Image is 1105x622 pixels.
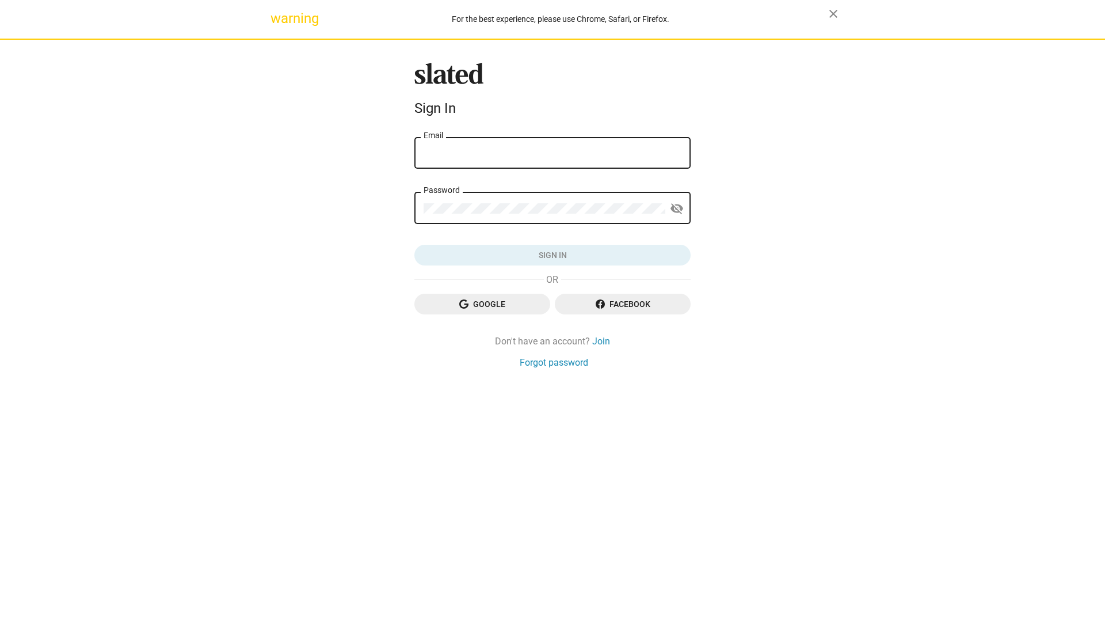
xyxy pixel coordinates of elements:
[270,12,284,25] mat-icon: warning
[414,335,691,347] div: Don't have an account?
[292,12,829,27] div: For the best experience, please use Chrome, Safari, or Firefox.
[555,294,691,314] button: Facebook
[592,335,610,347] a: Join
[564,294,681,314] span: Facebook
[665,198,688,221] button: Show password
[414,63,691,122] sl-branding: Sign In
[826,7,840,21] mat-icon: close
[670,200,684,218] mat-icon: visibility_off
[424,294,541,314] span: Google
[414,294,550,314] button: Google
[520,356,588,369] a: Forgot password
[414,100,691,116] div: Sign In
